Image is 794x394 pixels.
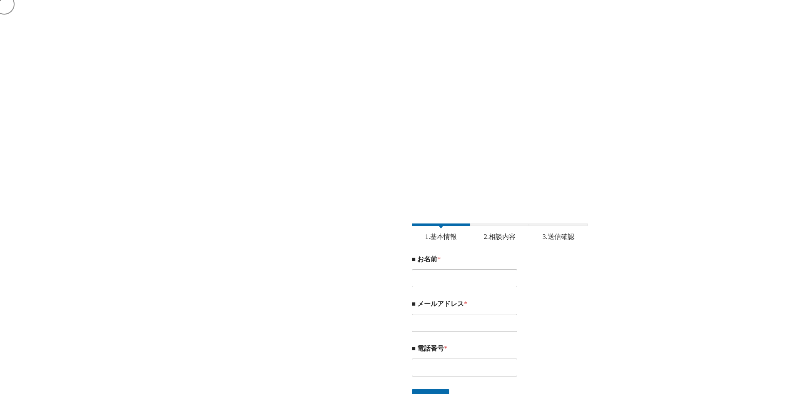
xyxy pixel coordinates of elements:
span: 3 [529,223,588,226]
span: 2.相談内容 [478,233,522,241]
span: 1 [412,223,471,226]
label: ■ お名前 [412,255,588,263]
span: 3.送信確認 [536,233,581,241]
label: ■ 電話番号 [412,344,588,352]
label: ■ メールアドレス [412,300,588,308]
span: 2 [470,223,529,226]
span: 1.基本情報 [419,233,463,241]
